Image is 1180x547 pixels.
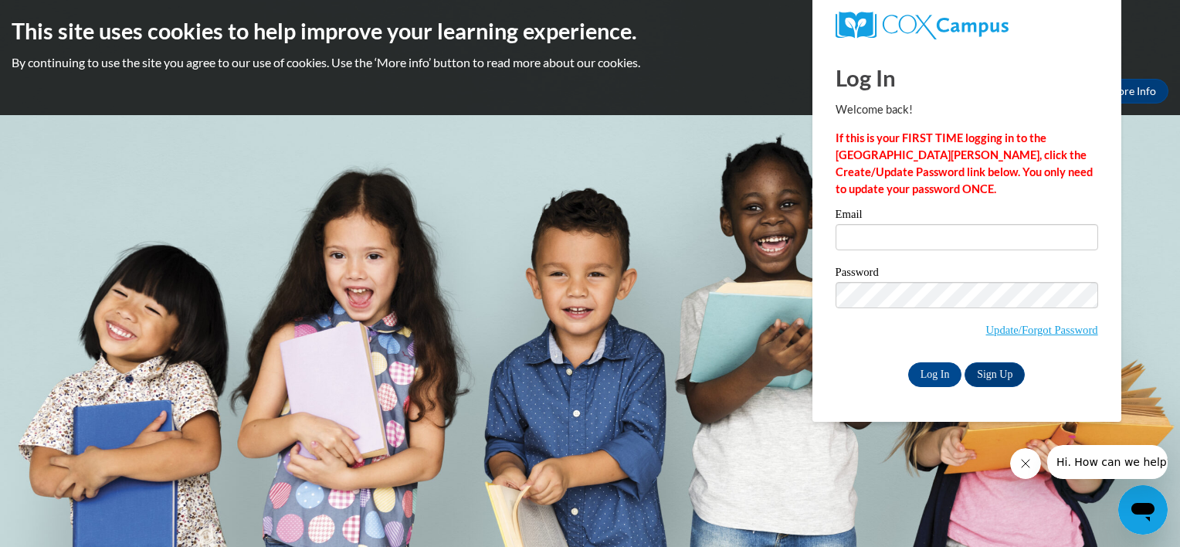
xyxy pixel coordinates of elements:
[836,12,1098,39] a: COX Campus
[965,362,1025,387] a: Sign Up
[908,362,962,387] input: Log In
[836,101,1098,118] p: Welcome back!
[12,54,1168,71] p: By continuing to use the site you agree to our use of cookies. Use the ‘More info’ button to read...
[1096,79,1168,104] a: More Info
[836,209,1098,224] label: Email
[1010,448,1041,479] iframe: Close message
[836,12,1009,39] img: COX Campus
[836,62,1098,93] h1: Log In
[836,267,1098,282] label: Password
[9,11,125,23] span: Hi. How can we help?
[1118,485,1168,535] iframe: Button to launch messaging window
[836,131,1093,195] strong: If this is your FIRST TIME logging in to the [GEOGRAPHIC_DATA][PERSON_NAME], click the Create/Upd...
[12,15,1168,46] h2: This site uses cookies to help improve your learning experience.
[986,324,1098,336] a: Update/Forgot Password
[1047,445,1168,479] iframe: Message from company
